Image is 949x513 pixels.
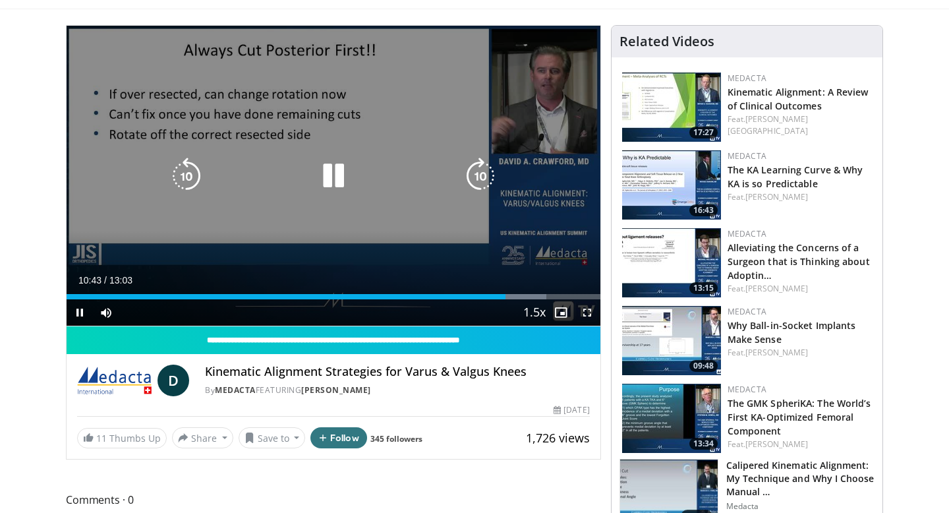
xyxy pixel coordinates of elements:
[728,306,766,317] a: Medacta
[548,299,574,326] button: Enable picture-in-picture mode
[728,150,766,162] a: Medacta
[622,306,721,375] img: ef0e92cd-e99f-426f-a4dd-1e526a73f7c0.150x105_q85_crop-smart_upscale.jpg
[745,191,808,202] a: [PERSON_NAME]
[622,228,721,297] img: b2f17add-2104-4bff-b25c-b2314c3df6e0.150x105_q85_crop-smart_upscale.jpg
[66,491,601,508] span: Comments 0
[689,360,718,372] span: 09:48
[728,228,766,239] a: Medacta
[215,384,256,396] a: Medacta
[77,428,167,448] a: 11 Thumbs Up
[67,26,600,326] video-js: Video Player
[728,319,856,346] a: Why Ball-in-Socket Implants Make Sense
[93,299,119,326] button: Mute
[728,113,809,136] a: [PERSON_NAME][GEOGRAPHIC_DATA]
[726,501,875,512] p: Medacta
[728,241,870,282] a: Alleviating the Concerns of a Surgeon that is Thinking about Adoptin…
[622,150,721,220] a: 16:43
[728,397,871,437] a: The GMK SpheriKA: The World’s First KA-Optimized Femoral Component
[622,306,721,375] a: 09:48
[622,73,721,142] a: 17:27
[301,384,371,396] a: [PERSON_NAME]
[622,73,721,142] img: cd68def9-ef7a-493f-85f7-b116e0fd37a5.150x105_q85_crop-smart_upscale.jpg
[67,294,600,299] div: Progress Bar
[554,404,589,416] div: [DATE]
[205,365,589,379] h4: Kinematic Alignment Strategies for Varus & Valgus Knees
[521,299,548,326] button: Playback Rate
[370,433,422,444] a: 345 followers
[728,86,869,112] a: Kinematic Alignment: A Review of Clinical Outcomes
[689,282,718,294] span: 13:15
[622,384,721,453] img: 5ec45952-b67b-4f81-a077-f2d9ed9c16d2.150x105_q85_crop-smart_upscale.jpg
[728,438,872,450] div: Feat.
[172,427,233,448] button: Share
[574,299,600,326] button: Fullscreen
[728,73,766,84] a: Medacta
[526,430,590,446] span: 1,726 views
[745,347,808,358] a: [PERSON_NAME]
[689,438,718,450] span: 13:34
[78,275,101,286] span: 10:43
[622,384,721,453] a: 13:34
[77,365,152,396] img: Medacta
[67,299,93,326] button: Pause
[745,283,808,294] a: [PERSON_NAME]
[728,191,872,203] div: Feat.
[104,275,107,286] span: /
[728,164,863,190] a: The KA Learning Curve & Why KA is so Predictable
[622,150,721,220] img: d827efd9-1844-4c59-8474-65dd74a4c96a.150x105_q85_crop-smart_upscale.jpg
[689,204,718,216] span: 16:43
[622,228,721,297] a: 13:15
[205,384,589,396] div: By FEATURING
[728,113,872,137] div: Feat.
[728,283,872,295] div: Feat.
[745,438,808,450] a: [PERSON_NAME]
[689,127,718,138] span: 17:27
[158,365,189,396] a: D
[239,427,306,448] button: Save to
[96,432,107,444] span: 11
[728,347,872,359] div: Feat.
[109,275,132,286] span: 13:03
[728,384,766,395] a: Medacta
[310,427,367,448] button: Follow
[619,34,714,49] h4: Related Videos
[726,459,875,498] h3: Calipered Kinematic Alignment: My Technique and Why I Choose Manual …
